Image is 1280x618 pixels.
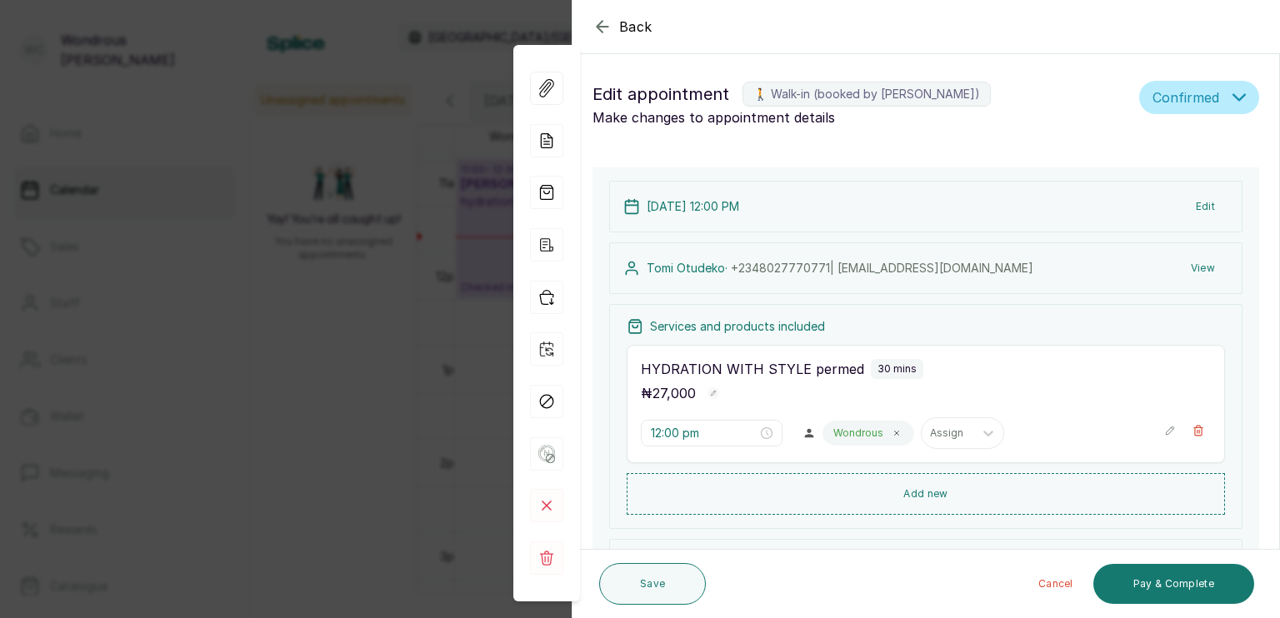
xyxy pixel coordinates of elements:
span: +234 8027770771 | [EMAIL_ADDRESS][DOMAIN_NAME] [731,261,1033,275]
button: Back [592,17,652,37]
span: Confirmed [1152,87,1219,107]
p: Make changes to appointment details [592,107,1132,127]
label: 🚶 Walk-in (booked by [PERSON_NAME]) [742,82,991,107]
p: Services and products included [650,318,825,335]
span: Back [619,17,652,37]
button: Edit [1182,192,1228,222]
p: HYDRATION WITH STYLE permed [641,359,864,379]
button: Save [599,563,706,605]
button: Cancel [1025,564,1087,604]
p: Tomi Otudeko · [647,260,1033,277]
button: View [1177,253,1228,283]
input: Select time [651,424,757,442]
p: [DATE] 12:00 PM [647,198,739,215]
p: ₦ [641,383,696,403]
span: Edit appointment [592,81,729,107]
span: 27,000 [652,385,696,401]
button: Confirmed [1139,81,1259,114]
button: Add new [627,473,1225,515]
p: Wondrous [833,426,883,440]
button: Pay & Complete [1093,564,1254,604]
p: 30 mins [877,362,917,376]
